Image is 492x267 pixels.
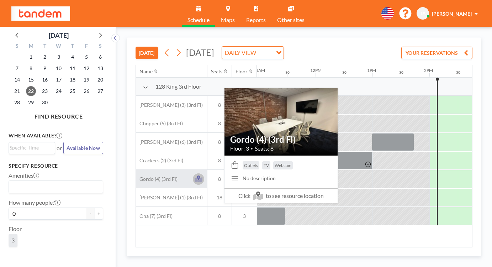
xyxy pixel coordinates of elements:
div: S [93,42,107,51]
span: 8 [207,139,232,145]
div: T [38,42,52,51]
h4: FIND RESOURCE [9,110,109,120]
span: Ona (7) (3rd Fl) [136,213,173,219]
span: Outlets [244,163,258,168]
span: [PERSON_NAME] (3) (3rd Fl) [136,102,203,108]
div: 12PM [310,68,322,73]
span: • [251,146,253,151]
span: Webcam [275,163,291,168]
div: 2PM [424,68,433,73]
span: Saturday, September 6, 2025 [95,52,105,62]
span: Thursday, September 4, 2025 [68,52,78,62]
input: Search for option [10,182,99,192]
span: Saturday, September 20, 2025 [95,75,105,85]
span: TA [420,10,426,17]
span: 8 [207,102,232,108]
div: 1PM [367,68,376,73]
div: Floor [236,68,248,75]
span: 8 [207,157,232,164]
span: Gordo (4) (3rd Fl) [136,176,178,182]
span: Thursday, September 18, 2025 [68,75,78,85]
span: [PERSON_NAME] (1) (3rd Fl) [136,194,203,201]
span: Chopper (5) (3rd Fl) [136,120,183,127]
div: Name [139,68,153,75]
div: W [52,42,66,51]
span: Saturday, September 27, 2025 [95,86,105,96]
button: YOUR RESERVATIONS [401,47,472,59]
span: [PERSON_NAME] (6) (3rd Fl) [136,139,203,145]
span: Reports [246,17,266,23]
span: or [57,145,62,152]
img: organization-logo [11,6,70,21]
span: Tuesday, September 23, 2025 [40,86,50,96]
span: Schedule [187,17,210,23]
span: TV [264,163,269,168]
input: Search for option [258,48,272,57]
span: 8 [207,213,232,219]
span: 8 [207,120,232,127]
span: Thursday, September 11, 2025 [68,63,78,73]
div: 30 [399,70,403,75]
span: Friday, September 19, 2025 [81,75,91,85]
span: 3 [11,237,15,244]
span: DAILY VIEW [223,48,258,57]
span: 18 [207,194,232,201]
span: Monday, September 1, 2025 [26,52,36,62]
button: [DATE] [136,47,158,59]
div: 30 [342,70,346,75]
button: - [86,208,95,220]
h2: Gordo (4) (3rd Fl) [230,134,332,145]
label: How many people? [9,199,60,206]
span: Floor: 3 [230,145,249,152]
div: No description [243,175,276,182]
img: resource-image [224,79,338,164]
span: Wednesday, September 3, 2025 [54,52,64,62]
span: Tuesday, September 9, 2025 [40,63,50,73]
span: [DATE] [186,47,214,58]
span: Tuesday, September 16, 2025 [40,75,50,85]
span: Thursday, September 25, 2025 [68,86,78,96]
div: M [24,42,38,51]
span: Monday, September 29, 2025 [26,98,36,108]
div: Search for option [9,142,55,153]
span: Monday, September 15, 2025 [26,75,36,85]
div: S [10,42,24,51]
span: Monday, September 22, 2025 [26,86,36,96]
label: Amenities [9,172,39,179]
div: Search for option [222,47,284,59]
span: Tuesday, September 2, 2025 [40,52,50,62]
span: Available Now [67,145,100,151]
span: Wednesday, September 24, 2025 [54,86,64,96]
div: [DATE] [49,30,69,40]
span: Wednesday, September 10, 2025 [54,63,64,73]
button: Available Now [63,142,103,154]
span: Saturday, September 13, 2025 [95,63,105,73]
div: Seats [211,68,222,75]
span: Seats: 8 [255,145,274,152]
span: Sunday, September 21, 2025 [12,86,22,96]
span: 8 [207,176,232,182]
div: T [65,42,79,51]
button: + [95,208,103,220]
label: Type [9,252,20,260]
div: F [79,42,93,51]
span: Tuesday, September 30, 2025 [40,98,50,108]
div: 30 [456,70,460,75]
span: Click to see resource location [224,188,338,203]
label: Floor [9,225,22,232]
span: Other sites [277,17,305,23]
span: Crackers (2) (3rd Fl) [136,157,183,164]
div: 30 [285,70,290,75]
span: 3 [232,213,257,219]
span: Wednesday, September 17, 2025 [54,75,64,85]
span: Sunday, September 14, 2025 [12,75,22,85]
div: Search for option [9,181,103,193]
span: Monday, September 8, 2025 [26,63,36,73]
div: 11AM [253,68,265,73]
span: Sunday, September 7, 2025 [12,63,22,73]
input: Search for option [10,144,51,152]
span: Maps [221,17,235,23]
span: 128 King 3rd Floor [155,83,201,90]
span: Friday, September 26, 2025 [81,86,91,96]
h3: Specify resource [9,163,103,169]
